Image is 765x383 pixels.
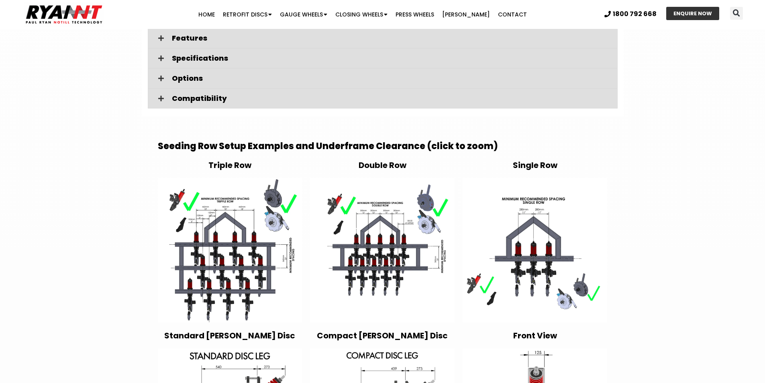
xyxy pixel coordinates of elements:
[24,2,104,27] img: Ryan NT logo
[463,331,607,340] h4: Front View
[158,331,302,340] h4: Standard [PERSON_NAME] Disc
[158,160,302,170] h4: Triple Row
[494,6,531,23] a: Contact
[172,75,611,82] span: Options
[331,6,392,23] a: Closing Wheels
[276,6,331,23] a: Gauge Wheels
[194,6,219,23] a: Home
[463,160,607,170] h4: Single Row
[666,7,719,20] a: ENQUIRE NOW
[158,178,302,323] img: RYAN NT Discs seeding row triple diagram
[730,7,743,20] div: Search
[463,178,607,323] img: RYAN NT Discs seeding row single diagram
[673,11,712,16] span: ENQUIRE NOW
[148,6,577,23] nav: Menu
[172,35,611,42] span: Features
[438,6,494,23] a: [PERSON_NAME]
[219,6,276,23] a: Retrofit Discs
[604,11,657,17] a: 1800 792 668
[310,331,455,340] h4: Compact [PERSON_NAME] Disc
[172,55,611,62] span: Specifications
[310,160,455,170] h4: Double Row
[158,141,608,152] h2: Seeding Row Setup Examples and Underframe Clearance (click to zoom)
[392,6,438,23] a: Press Wheels
[613,11,657,17] span: 1800 792 668
[172,95,611,102] span: Compatibility
[310,178,455,323] img: RYAN NT Discs seeding row double diagram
